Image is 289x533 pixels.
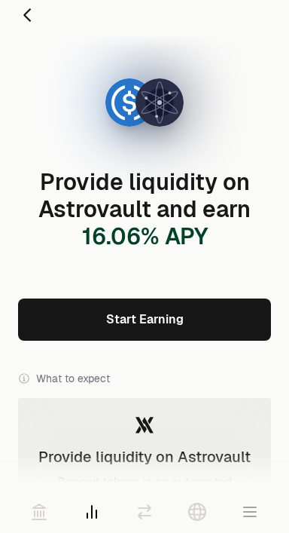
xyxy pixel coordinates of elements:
div: Provide liquidity on Astrovault [38,446,251,467]
a: Start Earning [18,299,271,341]
span: 16.06 % APY [82,222,208,251]
img: ATOM [135,78,184,127]
div: Deposit tokens in an automated market making strategy [36,473,253,510]
span: Provide liquidity on Astrovault and earn [38,167,251,251]
div: What to expect [18,359,271,398]
img: USDC [105,78,154,127]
